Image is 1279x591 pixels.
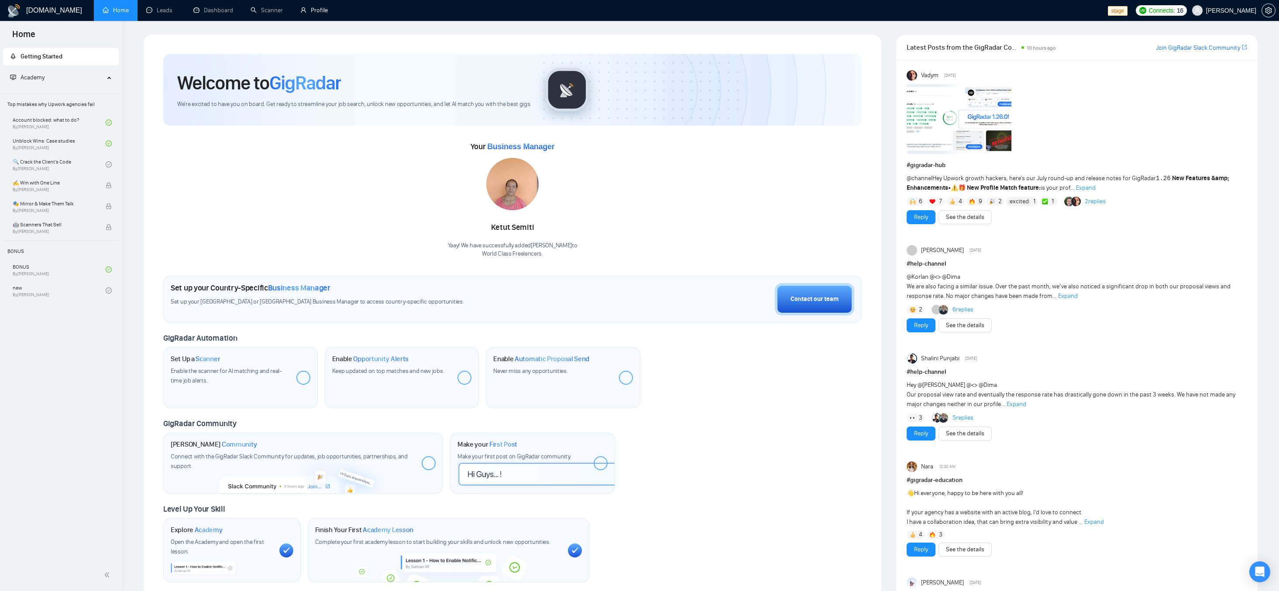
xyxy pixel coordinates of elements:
span: GigRadar [269,71,341,95]
h1: Enable [332,355,409,363]
a: See the details [946,545,984,554]
h1: # gigradar-education [907,475,1247,485]
img: 👍 [949,198,956,205]
img: upwork-logo.png [1139,7,1146,14]
span: check-circle [106,140,112,147]
img: 🥺 [910,307,916,313]
span: 1 [1033,197,1035,206]
span: @Korlan @<> @Dima We are also facing a similar issue. Over the past month, we’ve also noticed a s... [907,273,1231,300]
li: Getting Started [3,48,119,65]
button: Contact our team [775,283,854,315]
span: Never miss any opportunities. [493,367,567,375]
span: check-circle [106,161,112,167]
img: 🙌 [910,198,916,205]
span: Expand [1076,184,1096,191]
span: Open the Academy and open the first lesson. [171,538,264,555]
span: Your [471,142,555,151]
span: Hey @[PERSON_NAME] @<> @Dima Our proposal view rate and eventually the response rate has drastica... [907,381,1235,408]
img: Shalini Punjabi [932,413,941,423]
span: [DATE] [970,246,981,254]
span: double-left [104,571,113,579]
a: dashboardDashboard [193,7,233,14]
span: 7 [939,197,942,206]
a: Account blocked: what to do?By[PERSON_NAME] [13,113,106,132]
span: ✍️ Win with One Line [13,178,96,187]
a: See the details [946,321,984,330]
span: Academy [195,526,223,534]
h1: Set Up a [171,355,220,363]
h1: Set up your Country-Specific [171,283,330,293]
span: We're excited to have you on board. Get ready to streamline your job search, unlock new opportuni... [177,100,531,109]
span: Top mistakes why Upwork agencies fail [4,96,118,113]
a: Reply [914,212,928,222]
span: 1 [1052,197,1054,206]
span: lock [106,224,112,230]
img: Viktor Ostashevskyi [939,305,948,314]
a: Reply [914,545,928,554]
a: See the details [946,429,984,438]
span: Hey Upwork growth hackers, here's our July round-up and release notes for GigRadar • is your prof... [907,174,1229,191]
span: Set up your [GEOGRAPHIC_DATA] or [GEOGRAPHIC_DATA] Business Manager to access country-specific op... [171,298,581,306]
a: Reply [914,321,928,330]
span: Academy [21,74,45,81]
span: export [1242,44,1247,51]
code: 1.26 [1156,175,1171,182]
span: [PERSON_NAME] [921,578,964,588]
span: Scanner [196,355,220,363]
span: 16 [1177,6,1183,15]
span: rocket [10,53,16,59]
a: 6replies [952,305,973,314]
span: First Post [489,440,517,449]
span: 12:30 AM [939,463,956,471]
img: Viktor Ostashevskyi [939,413,948,423]
img: Alex B [1064,197,1074,206]
h1: Enable [493,355,589,363]
img: academy-bg.png [350,553,547,582]
span: Opportunity Alerts [353,355,409,363]
h1: Finish Your First [315,526,413,534]
img: ✅ [1042,198,1048,205]
button: See the details [939,318,992,332]
li: Academy Homepage [3,90,119,300]
span: Expand [1084,518,1104,526]
strong: New Profile Match feature: [967,184,1041,191]
a: 5replies [952,413,973,422]
img: 1706688268687-WhatsApp%20Image%202024-01-31%20at%2014.03.18.jpeg [486,158,539,210]
span: [DATE] [970,579,981,587]
span: Connect with the GigRadar Slack Community for updates, job opportunities, partnerships, and support. [171,453,408,470]
span: user [1194,7,1200,14]
span: Keep updated on top matches and new jobs. [332,367,444,375]
span: Getting Started [21,53,62,60]
a: searchScanner [251,7,283,14]
h1: Welcome to [177,71,341,95]
span: By [PERSON_NAME] [13,208,96,213]
span: 9 [979,197,982,206]
span: 4 [959,197,962,206]
img: Shalini Punjabi [907,353,917,364]
span: @channel [907,174,932,182]
button: Reply [907,210,935,224]
span: Community [222,440,257,449]
span: 2 [998,197,1002,206]
span: Business Manager [487,142,554,151]
span: Complete your first academy lesson to start building your skills and unlock new opportunities. [315,538,550,546]
img: 👍 [910,532,916,538]
span: Enable the scanner for AI matching and real-time job alerts. [171,367,282,384]
span: Connects: [1149,6,1175,15]
a: 2replies [1085,197,1106,206]
a: userProfile [300,7,328,14]
span: lock [106,182,112,188]
button: See the details [939,210,992,224]
a: BONUSBy[PERSON_NAME] [13,260,106,279]
a: messageLeads [146,7,176,14]
span: Nara [921,462,933,471]
a: See the details [946,212,984,222]
span: 2 [919,305,922,314]
span: [DATE] [944,72,956,79]
a: Join GigRadar Slack Community [1156,43,1240,53]
h1: [PERSON_NAME] [171,440,257,449]
span: Latest Posts from the GigRadar Community [907,42,1019,53]
span: By [PERSON_NAME] [13,187,96,192]
img: Anisuzzaman Khan [907,577,917,588]
h1: # help-channel [907,367,1247,377]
